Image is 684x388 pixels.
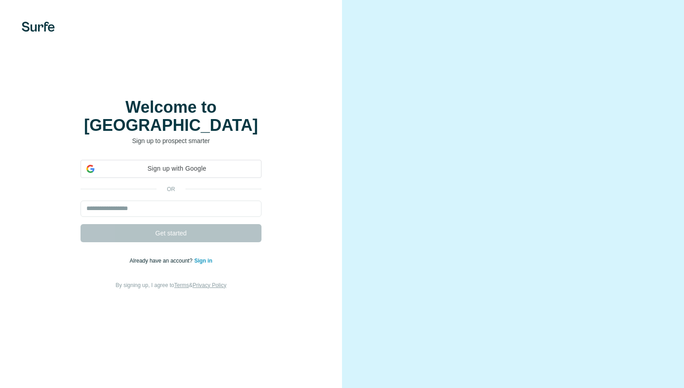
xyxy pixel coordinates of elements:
[157,185,185,193] p: or
[193,282,227,288] a: Privacy Policy
[116,282,227,288] span: By signing up, I agree to &
[81,160,261,178] div: Sign up with Google
[22,22,55,32] img: Surfe's logo
[194,258,212,264] a: Sign in
[81,98,261,134] h1: Welcome to [GEOGRAPHIC_DATA]
[98,164,256,173] span: Sign up with Google
[174,282,189,288] a: Terms
[81,136,261,145] p: Sign up to prospect smarter
[130,258,195,264] span: Already have an account?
